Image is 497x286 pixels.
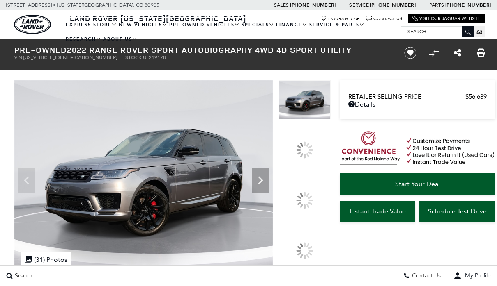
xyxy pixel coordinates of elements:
[168,18,241,32] a: Pre-Owned Vehicles
[279,80,331,119] img: Used 2022 Eiger Gray Metallic Land Rover Autobiography image 1
[65,32,102,46] a: Research
[14,44,67,55] strong: Pre-Owned
[340,201,416,222] a: Instant Trade Value
[14,54,23,60] span: VIN:
[65,18,118,32] a: EXPRESS STORE
[23,54,117,60] span: [US_VEHICLE_IDENTIFICATION_NUMBER]
[348,93,465,100] span: Retailer Selling Price
[350,207,406,215] span: Instant Trade Value
[401,27,473,36] input: Search
[348,100,487,108] a: Details
[143,54,166,60] span: UL219178
[14,80,273,274] img: Used 2022 Eiger Gray Metallic Land Rover Autobiography image 1
[349,2,368,8] span: Service
[321,16,360,22] a: Hours & Map
[348,93,487,100] a: Retailer Selling Price $56,689
[447,266,497,286] button: Open user profile menu
[14,15,51,34] img: Land Rover
[125,54,143,60] span: Stock:
[445,2,491,8] a: [PHONE_NUMBER]
[340,173,495,195] a: Start Your Deal
[102,32,138,46] a: About Us
[370,2,416,8] a: [PHONE_NUMBER]
[428,207,487,215] span: Schedule Test Drive
[477,48,485,58] a: Print this Pre-Owned 2022 Range Rover Sport Autobiography 4WD 4D Sport Utility
[252,168,269,193] div: Next
[21,252,71,268] div: (31) Photos
[428,47,440,59] button: Compare vehicle
[419,201,495,222] a: Schedule Test Drive
[241,18,275,32] a: Specials
[366,16,402,22] a: Contact Us
[6,2,159,8] a: [STREET_ADDRESS] • [US_STATE][GEOGRAPHIC_DATA], CO 80905
[465,93,487,100] span: $56,689
[275,18,308,32] a: Finance
[65,14,251,23] a: Land Rover [US_STATE][GEOGRAPHIC_DATA]
[274,2,289,8] span: Sales
[13,272,32,279] span: Search
[290,2,336,8] a: [PHONE_NUMBER]
[395,180,440,188] span: Start Your Deal
[454,48,461,58] a: Share this Pre-Owned 2022 Range Rover Sport Autobiography 4WD 4D Sport Utility
[118,18,168,32] a: New Vehicles
[14,15,51,34] a: land-rover
[70,14,246,23] span: Land Rover [US_STATE][GEOGRAPHIC_DATA]
[65,18,401,46] nav: Main Navigation
[429,2,444,8] span: Parts
[14,45,390,54] h1: 2022 Range Rover Sport Autobiography 4WD 4D Sport Utility
[308,18,366,32] a: Service & Parts
[401,46,419,59] button: Save vehicle
[410,272,441,279] span: Contact Us
[462,272,491,279] span: My Profile
[412,16,481,22] a: Visit Our Jaguar Website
